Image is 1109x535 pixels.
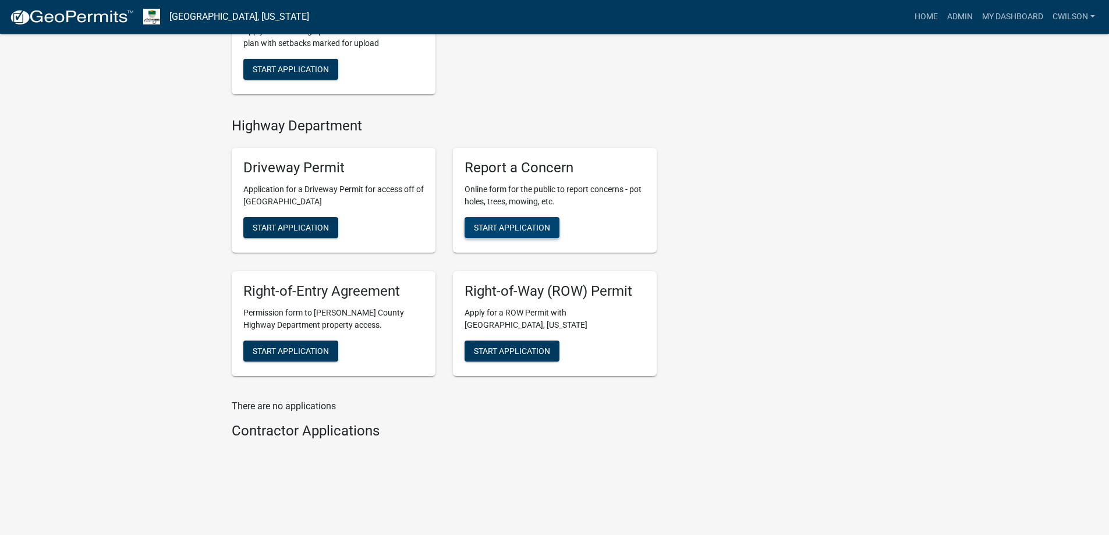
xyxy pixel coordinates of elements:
button: Start Application [465,341,559,362]
img: Morgan County, Indiana [143,9,160,24]
button: Start Application [465,217,559,238]
h5: Driveway Permit [243,160,424,176]
span: Start Application [474,346,550,356]
p: Apply for a ROW Permit with [GEOGRAPHIC_DATA], [US_STATE] [465,307,645,331]
h4: Highway Department [232,118,657,134]
h5: Report a Concern [465,160,645,176]
button: Start Application [243,217,338,238]
h5: Right-of-Way (ROW) Permit [465,283,645,300]
p: Online form for the public to report concerns - pot holes, trees, mowing, etc. [465,183,645,208]
p: Apply here for a sign permit. Please have a site plan with setbacks marked for upload [243,25,424,49]
wm-workflow-list-section: Contractor Applications [232,423,657,444]
p: Permission form to [PERSON_NAME] County Highway Department property access. [243,307,424,331]
a: cwilson [1048,6,1100,28]
p: Application for a Driveway Permit for access off of [GEOGRAPHIC_DATA] [243,183,424,208]
a: Home [910,6,943,28]
span: Start Application [474,223,550,232]
a: My Dashboard [977,6,1048,28]
span: Start Application [253,346,329,356]
a: Admin [943,6,977,28]
p: There are no applications [232,399,657,413]
span: Start Application [253,64,329,73]
button: Start Application [243,341,338,362]
h4: Contractor Applications [232,423,657,440]
a: [GEOGRAPHIC_DATA], [US_STATE] [169,7,309,27]
button: Start Application [243,59,338,80]
h5: Right-of-Entry Agreement [243,283,424,300]
span: Start Application [253,223,329,232]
